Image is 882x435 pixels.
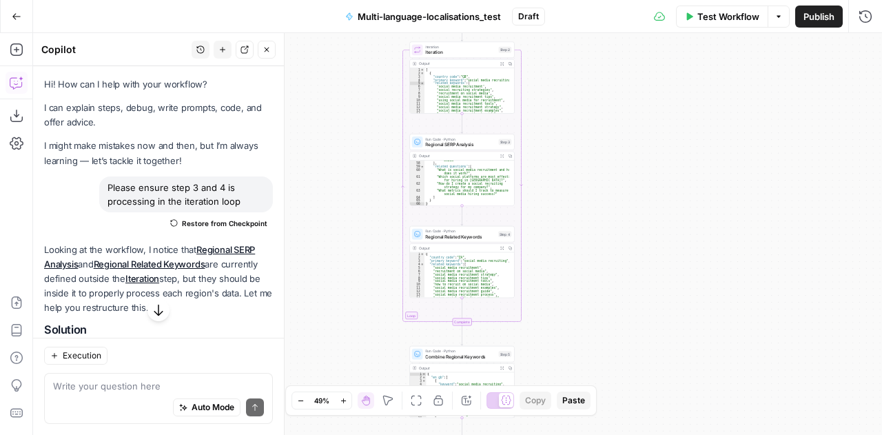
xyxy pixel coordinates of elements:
[410,95,424,99] div: 9
[452,318,471,326] div: Complete
[425,348,495,354] span: Run Code · Python
[192,401,234,414] span: Auto Mode
[410,109,424,112] div: 13
[410,88,424,92] div: 7
[410,273,424,276] div: 7
[410,105,424,109] div: 12
[409,318,514,326] div: Complete
[410,102,424,105] div: 11
[410,286,424,290] div: 11
[410,276,424,280] div: 8
[795,6,843,28] button: Publish
[410,161,424,165] div: 58
[410,92,424,95] div: 8
[422,379,426,383] span: Toggle code folding, rows 3 through 8
[44,244,255,270] a: Regional SERP Analysis
[425,141,495,148] span: Regional SERP Analysis
[410,79,424,82] div: 4
[410,252,424,256] div: 1
[99,176,273,212] div: Please ensure step 3 and 4 is processing in the iteration loop
[410,383,427,386] div: 4
[520,392,551,409] button: Copy
[419,61,496,67] div: Output
[420,68,424,72] span: Toggle code folding, rows 1 through 80
[499,351,512,357] div: Step 5
[420,263,424,266] span: Toggle code folding, rows 4 through 25
[425,136,495,142] span: Run Code · Python
[461,113,463,133] g: Edge from step_2 to step_3
[410,112,424,116] div: 14
[409,134,514,205] div: Run Code · PythonRegional SERP AnalysisStep 3Output media" ], "related_questions":[ "What is soci...
[409,346,514,418] div: Run Code · PythonCombine Regional KeywordsStep 5Output{ "en_gb":[ { "keyword":"social media recru...
[562,394,585,407] span: Paste
[410,270,424,273] div: 6
[420,81,424,85] span: Toggle code folding, rows 5 through 26
[44,323,273,336] h2: Solution
[410,290,424,293] div: 12
[410,182,424,189] div: 62
[410,256,424,259] div: 2
[410,376,427,379] div: 2
[44,101,273,130] p: I can explain steps, debug, write prompts, code, and offer advice.
[41,43,187,57] div: Copilot
[419,245,496,251] div: Output
[498,231,511,237] div: Step 4
[425,44,495,50] span: Iteration
[410,416,427,420] div: 14
[410,72,424,75] div: 2
[697,10,759,23] span: Test Workflow
[499,139,512,145] div: Step 3
[410,266,424,270] div: 5
[410,283,424,286] div: 10
[422,372,426,376] span: Toggle code folding, rows 1 through 444
[410,280,424,283] div: 9
[410,68,424,72] div: 1
[410,372,427,376] div: 1
[499,47,512,53] div: Step 2
[410,175,424,182] div: 61
[337,6,509,28] button: Multi-language-localisations_test
[557,392,591,409] button: Paste
[425,49,495,56] span: Iteration
[425,228,495,234] span: Run Code · Python
[410,85,424,88] div: 6
[410,263,424,266] div: 4
[314,395,329,406] span: 49%
[410,75,424,79] div: 3
[410,168,424,175] div: 60
[44,139,273,168] p: I might make mistakes now and then, but I’m always learning — let’s tackle it together!
[182,218,267,229] span: Restore from Checkpoint
[63,350,101,362] span: Execution
[44,347,107,365] button: Execution
[461,205,463,225] g: Edge from step_3 to step_4
[410,196,424,199] div: 64
[410,165,424,168] div: 59
[410,379,427,383] div: 3
[676,6,768,28] button: Test Workflow
[518,10,539,23] span: Draft
[94,259,205,270] a: Regional Related Keywords
[419,365,496,371] div: Output
[410,199,424,203] div: 65
[420,165,424,168] span: Toggle code folding, rows 59 through 64
[409,226,514,298] div: Run Code · PythonRegional Related KeywordsStep 4Output{ "country_code":"ZA", "primary_keyword":"s...
[803,10,834,23] span: Publish
[410,202,424,205] div: 66
[425,353,495,360] span: Combine Regional Keywords
[358,10,501,23] span: Multi-language-localisations_test
[410,296,424,300] div: 14
[125,273,159,284] a: Iteration
[44,77,273,92] p: Hi! How can I help with your workflow?
[525,394,546,407] span: Copy
[165,215,273,232] button: Restore from Checkpoint
[410,293,424,296] div: 13
[422,376,426,379] span: Toggle code folding, rows 2 through 93
[425,233,495,240] span: Regional Related Keywords
[420,72,424,75] span: Toggle code folding, rows 2 through 27
[419,153,496,159] div: Output
[410,99,424,102] div: 10
[44,243,273,316] p: Looking at the workflow, I notice that and are currently defined outside the step, but they shoul...
[410,259,424,263] div: 3
[410,189,424,196] div: 63
[420,252,424,256] span: Toggle code folding, rows 1 through 26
